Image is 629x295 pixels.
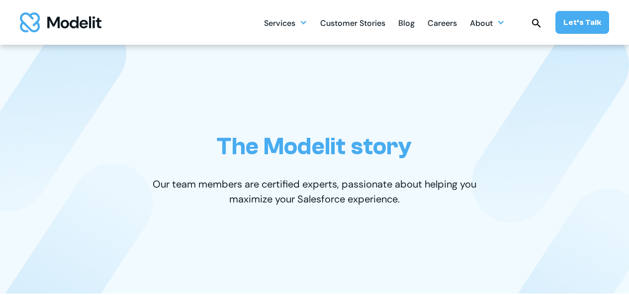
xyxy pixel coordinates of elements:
a: Let’s Talk [555,11,609,34]
a: home [20,12,101,32]
p: Our team members are certified experts, passionate about helping you maximize your Salesforce exp... [143,177,486,206]
h1: The Modelit story [217,132,412,161]
a: Careers [428,13,457,32]
div: Blog [398,14,415,34]
img: modelit logo [20,12,101,32]
div: Services [264,14,295,34]
a: Customer Stories [320,13,385,32]
div: About [470,14,493,34]
div: About [470,13,505,32]
a: Blog [398,13,415,32]
div: Careers [428,14,457,34]
div: Customer Stories [320,14,385,34]
div: Let’s Talk [563,17,601,28]
div: Services [264,13,307,32]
